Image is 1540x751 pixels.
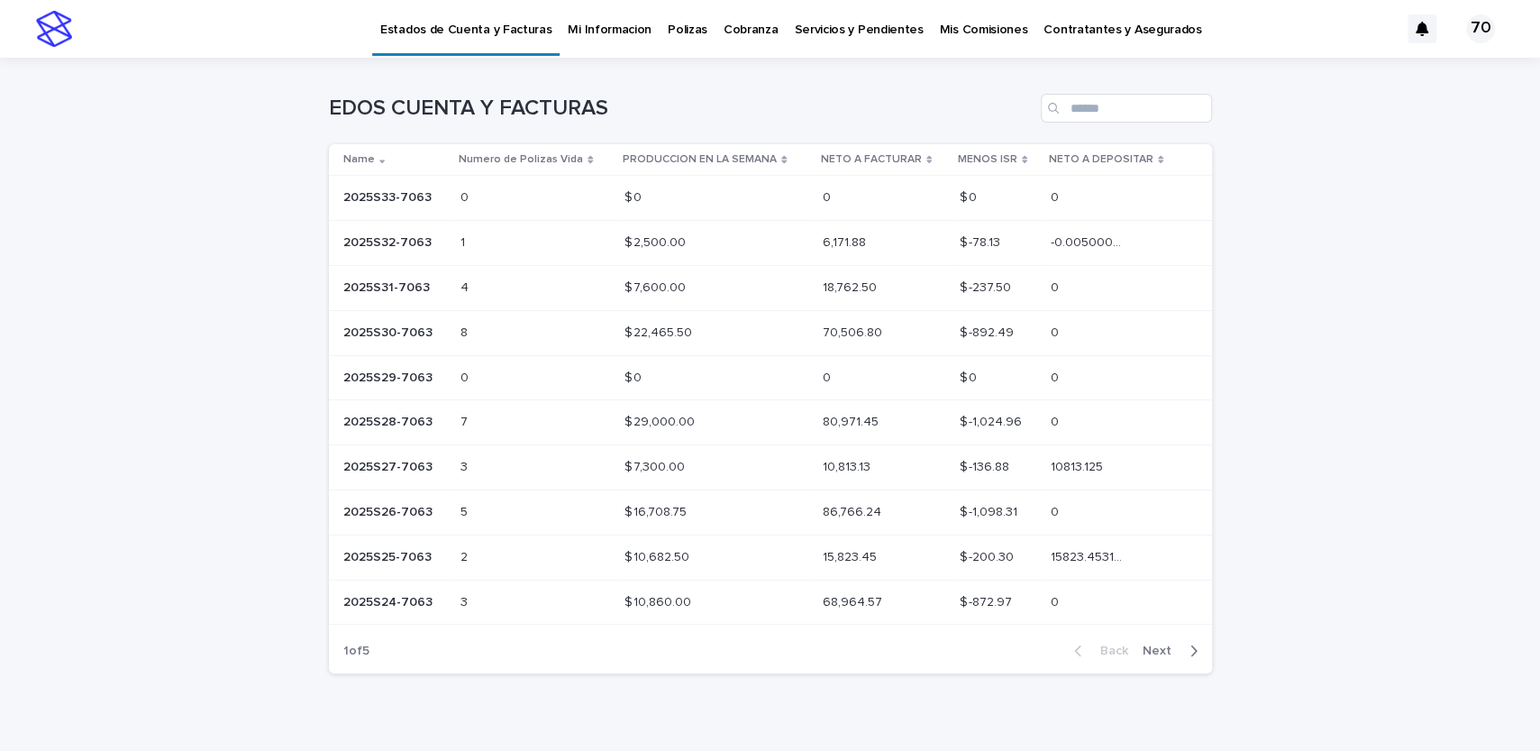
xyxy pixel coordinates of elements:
p: Name [343,150,375,169]
button: Back [1060,643,1135,659]
p: 8 [460,322,471,341]
p: $ 10,682.50 [624,546,693,565]
tr: 2025S27-70632025S27-7063 33 $ 7,300.00$ 7,300.00 10,813.1310,813.13 $ -136.88$ -136.88 10813.1251... [329,445,1212,490]
p: 7 [460,411,471,430]
p: MENOS ISR [958,150,1017,169]
p: 0 [1051,322,1062,341]
button: Next [1135,643,1212,659]
p: 70,506.80 [823,322,886,341]
span: Back [1089,645,1128,657]
p: 0 [1051,501,1062,520]
p: $ 10,860.00 [624,591,695,610]
p: 0 [823,367,834,386]
p: 0 [1051,187,1062,206]
p: 2025S32-7063 [343,232,435,251]
p: 68,964.57 [823,591,886,610]
img: stacker-logo-s-only.png [36,11,72,47]
p: $ -872.97 [960,591,1016,610]
h1: EDOS CUENTA Y FACTURAS [329,96,1034,122]
input: Search [1041,94,1212,123]
p: 2025S27-7063 [343,456,436,475]
tr: 2025S31-70632025S31-7063 44 $ 7,600.00$ 7,600.00 18,762.5018,762.50 $ -237.50$ -237.50 00 [329,265,1212,310]
tr: 2025S29-70632025S29-7063 00 $ 0$ 0 00 $ 0$ 0 00 [329,355,1212,400]
p: 2025S31-7063 [343,277,433,296]
p: 3 [460,591,471,610]
p: $ -892.49 [960,322,1017,341]
tr: 2025S33-70632025S33-7063 00 $ 0$ 0 00 $ 0$ 0 00 [329,176,1212,221]
p: $ 16,708.75 [624,501,690,520]
p: NETO A FACTURAR [821,150,922,169]
p: 10813.125 [1051,456,1107,475]
p: 10,813.13 [823,456,874,475]
p: 2025S25-7063 [343,546,435,565]
p: 4 [460,277,472,296]
p: NETO A DEPOSITAR [1049,150,1153,169]
p: $ -1,098.31 [960,501,1021,520]
p: $ 0 [960,367,980,386]
p: Numero de Polizas Vida [459,150,583,169]
p: 80,971.45 [823,411,882,430]
p: $ 29,000.00 [624,411,698,430]
p: $ -1,024.96 [960,411,1025,430]
p: 6,171.88 [823,232,870,251]
p: $ -136.88 [960,456,1013,475]
p: 2025S26-7063 [343,501,436,520]
p: 2025S30-7063 [343,322,436,341]
p: $ 7,600.00 [624,277,689,296]
tr: 2025S32-70632025S32-7063 11 $ 2,500.00$ 2,500.00 6,171.886,171.88 $ -78.13$ -78.13 -0.00500000000... [329,221,1212,266]
p: PRODUCCION EN LA SEMANA [623,150,777,169]
p: -0.005000000000109139 [1051,232,1129,251]
p: 15823.453125 [1051,546,1129,565]
tr: 2025S30-70632025S30-7063 88 $ 22,465.50$ 22,465.50 70,506.8070,506.80 $ -892.49$ -892.49 00 [329,310,1212,355]
p: $ 22,465.50 [624,322,696,341]
p: $ 2,500.00 [624,232,689,251]
p: 2025S33-7063 [343,187,435,206]
p: $ -237.50 [960,277,1015,296]
p: 2 [460,546,471,565]
p: $ -78.13 [960,232,1004,251]
div: 70 [1466,14,1495,43]
p: 2025S24-7063 [343,591,436,610]
p: 86,766.24 [823,501,885,520]
p: 0 [1051,367,1062,386]
p: 0 [1051,591,1062,610]
p: 15,823.45 [823,546,880,565]
span: Next [1143,645,1182,657]
p: 18,762.50 [823,277,880,296]
p: $ 0 [960,187,980,206]
p: 2025S29-7063 [343,367,436,386]
tr: 2025S26-70632025S26-7063 55 $ 16,708.75$ 16,708.75 86,766.2486,766.24 $ -1,098.31$ -1,098.31 00 [329,490,1212,535]
p: 3 [460,456,471,475]
tr: 2025S25-70632025S25-7063 22 $ 10,682.50$ 10,682.50 15,823.4515,823.45 $ -200.30$ -200.30 15823.45... [329,535,1212,580]
tr: 2025S28-70632025S28-7063 77 $ 29,000.00$ 29,000.00 80,971.4580,971.45 $ -1,024.96$ -1,024.96 00 [329,400,1212,445]
p: 0 [460,367,472,386]
p: $ 7,300.00 [624,456,688,475]
p: 0 [1051,277,1062,296]
p: $ 0 [624,187,645,206]
tr: 2025S24-70632025S24-7063 33 $ 10,860.00$ 10,860.00 68,964.5768,964.57 $ -872.97$ -872.97 00 [329,580,1212,625]
p: 0 [1051,411,1062,430]
p: 5 [460,501,471,520]
p: $ -200.30 [960,546,1017,565]
p: 1 [460,232,469,251]
p: $ 0 [624,367,645,386]
p: 2025S28-7063 [343,411,436,430]
p: 1 of 5 [329,629,384,673]
p: 0 [823,187,834,206]
p: 0 [460,187,472,206]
